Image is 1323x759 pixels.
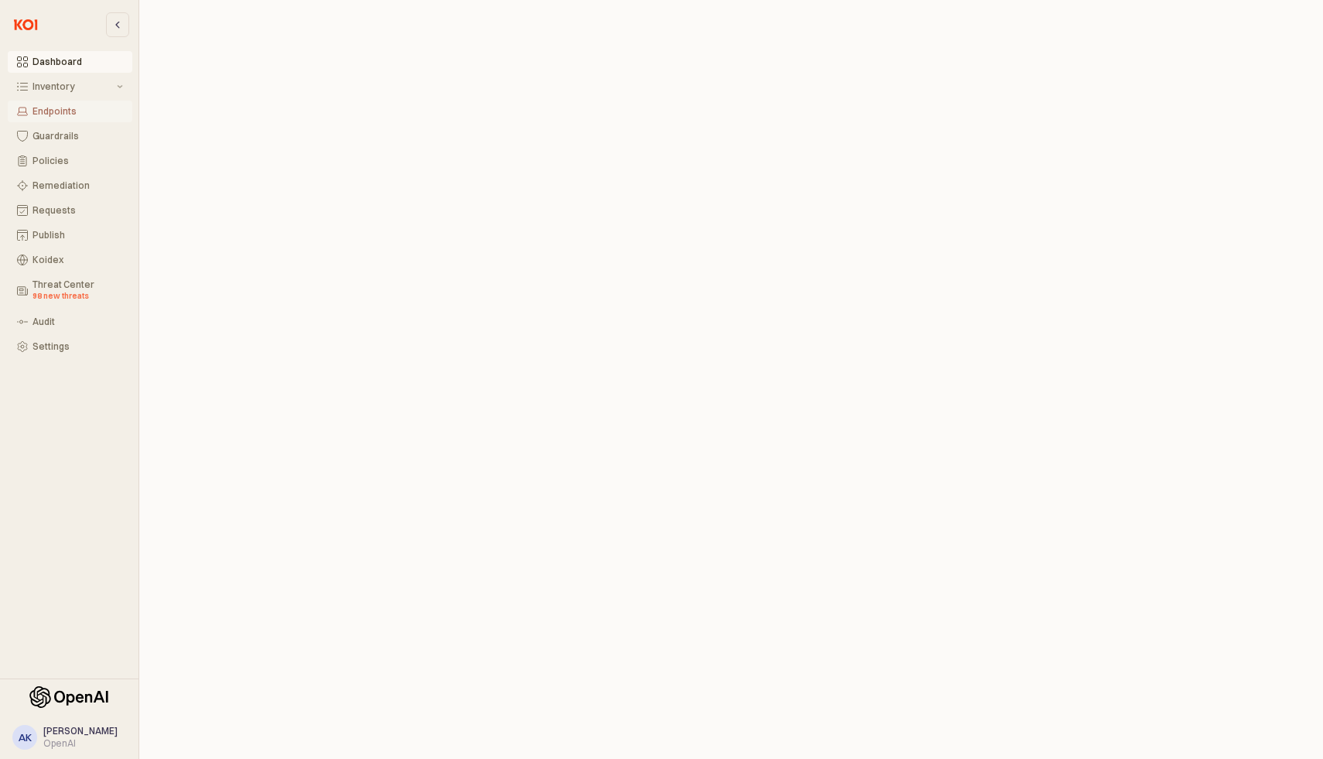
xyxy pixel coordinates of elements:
button: Remediation [8,175,132,197]
span: [PERSON_NAME] [43,725,118,737]
button: Settings [8,336,132,357]
div: Policies [32,156,123,166]
div: Dashboard [32,56,123,67]
div: AK [19,730,32,745]
button: Dashboard [8,51,132,73]
div: Guardrails [32,131,123,142]
button: Requests [8,200,132,221]
div: Threat Center [32,279,123,303]
div: Koidex [32,255,123,265]
button: AK [12,725,37,750]
button: Koidex [8,249,132,271]
div: 98 new threats [32,290,123,303]
button: Publish [8,224,132,246]
button: Inventory [8,76,132,97]
button: Audit [8,311,132,333]
div: Publish [32,230,123,241]
div: Requests [32,205,123,216]
button: Guardrails [8,125,132,147]
div: Settings [32,341,123,352]
button: Policies [8,150,132,172]
button: Endpoints [8,101,132,122]
div: Inventory [32,81,114,92]
button: Threat Center [8,274,132,308]
div: Audit [32,316,123,327]
div: Endpoints [32,106,123,117]
div: OpenAI [43,737,118,750]
div: Remediation [32,180,123,191]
